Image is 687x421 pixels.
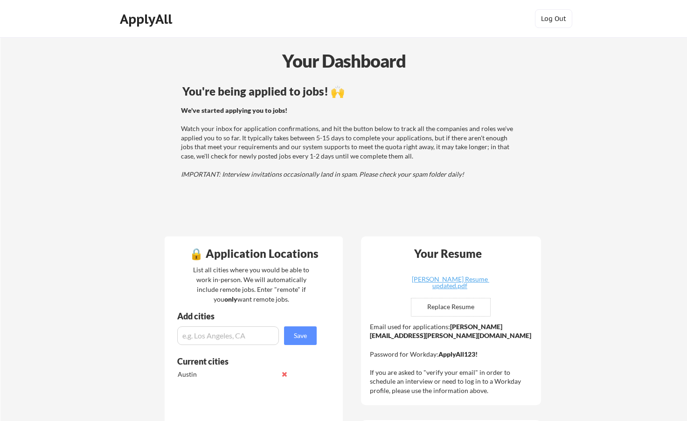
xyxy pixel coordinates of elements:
[181,170,464,178] em: IMPORTANT: Interview invitations occasionally land in spam. Please check your spam folder daily!
[167,248,340,259] div: 🔒 Application Locations
[370,322,534,395] div: Email used for applications: Password for Workday: If you are asked to "verify your email" in ord...
[181,106,287,114] strong: We've started applying you to jobs!
[284,326,317,345] button: Save
[177,326,279,345] input: e.g. Los Angeles, CA
[181,106,517,179] div: Watch your inbox for application confirmations, and hit the button below to track all the compani...
[177,312,319,320] div: Add cities
[224,295,237,303] strong: only
[394,276,505,289] div: [PERSON_NAME] Resume updated.pdf
[187,265,315,304] div: List all cities where you would be able to work in-person. We will automatically include remote j...
[402,248,494,259] div: Your Resume
[120,11,175,27] div: ApplyAll
[1,48,687,74] div: Your Dashboard
[394,276,505,290] a: [PERSON_NAME] Resume updated.pdf
[535,9,572,28] button: Log Out
[438,350,478,358] strong: ApplyAll123!
[178,370,276,379] div: Austin
[177,357,306,366] div: Current cities
[370,323,531,340] strong: [PERSON_NAME][EMAIL_ADDRESS][PERSON_NAME][DOMAIN_NAME]
[182,86,519,97] div: You're being applied to jobs! 🙌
